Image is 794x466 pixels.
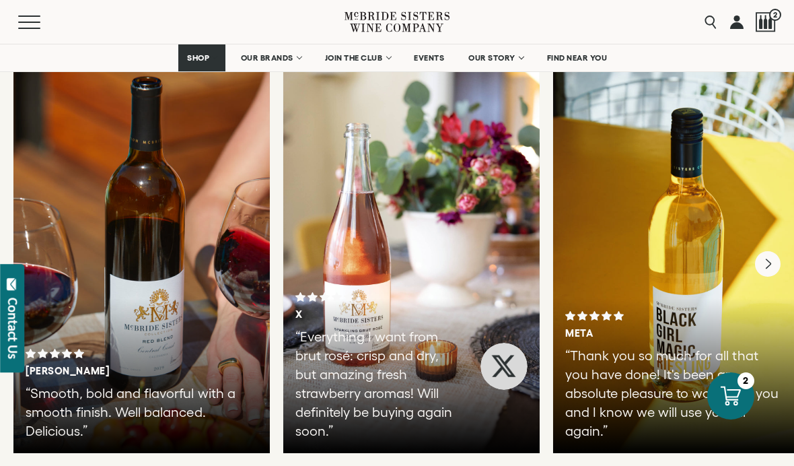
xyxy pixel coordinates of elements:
[565,327,751,339] h3: Meta
[26,384,242,440] p: “Smooth, bold and flavorful with a smooth finish. Well balanced. Delicious.”
[26,365,211,377] h3: [PERSON_NAME]
[18,15,67,29] button: Mobile Menu Trigger
[232,44,310,71] a: OUR BRANDS
[414,53,444,63] span: EVENTS
[6,298,20,359] div: Contact Us
[316,44,399,71] a: JOIN THE CLUB
[737,372,754,389] div: 2
[538,44,616,71] a: FIND NEAR YOU
[178,44,225,71] a: SHOP
[405,44,453,71] a: EVENTS
[295,327,458,440] p: “Everything I want from brut rosé: crisp and dry, but amazing fresh strawberry aromas! Will defin...
[468,53,515,63] span: OUR STORY
[547,53,608,63] span: FIND NEAR YOU
[565,346,781,440] p: “Thank you so much for all that you have done! It's been an absolute pleasure to work with you an...
[325,53,383,63] span: JOIN THE CLUB
[769,9,781,21] span: 2
[295,308,481,321] h3: X
[241,53,293,63] span: OUR BRANDS
[187,53,210,63] span: SHOP
[460,44,532,71] a: OUR STORY
[755,251,781,277] button: Next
